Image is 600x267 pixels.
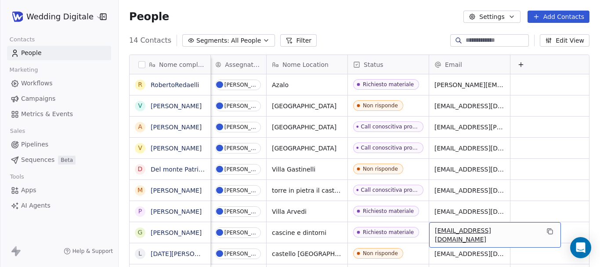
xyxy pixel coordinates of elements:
div: Call conoscitiva programmata [361,124,418,130]
span: castello [GEOGRAPHIC_DATA] [272,249,342,258]
span: [PERSON_NAME][EMAIL_ADDRESS][DOMAIN_NAME] [434,80,505,89]
span: [GEOGRAPHIC_DATA] [272,102,342,110]
div: Call conoscitiva programmata [361,187,418,193]
div: [PERSON_NAME] [224,187,257,194]
a: [PERSON_NAME] [151,208,202,215]
a: SequencesBeta [7,153,111,167]
a: [PERSON_NAME] [151,102,202,110]
a: Apps [7,183,111,198]
div: [PERSON_NAME] [224,145,257,151]
span: Nome Location [282,60,329,69]
span: People [21,48,42,58]
div: Call conoscitiva programmata [361,145,418,151]
div: [PERSON_NAME] [224,166,257,172]
span: Wedding Digitale [26,11,94,22]
span: Metrics & Events [21,110,73,119]
div: Status [348,55,429,74]
img: WD-pittogramma.png [12,11,23,22]
a: [PERSON_NAME] [151,187,202,194]
span: cascine e dintorni [272,228,342,237]
span: Assegnatario [225,60,261,69]
button: Edit View [540,34,589,47]
div: [PERSON_NAME] [224,208,257,215]
div: Non risponde [363,102,398,109]
span: AI Agents [21,201,51,210]
button: Settings [463,11,520,23]
span: [EMAIL_ADDRESS][DOMAIN_NAME] [434,144,505,153]
div: Nome completo [130,55,210,74]
div: Assegnatario [210,55,266,74]
span: [EMAIL_ADDRESS][DOMAIN_NAME] [434,165,505,174]
div: Non risponde [363,250,398,256]
div: Email [429,55,510,74]
span: Email [445,60,462,69]
span: [EMAIL_ADDRESS][DOMAIN_NAME] [434,102,505,110]
a: AI Agents [7,198,111,213]
div: Richiesto materiale [363,229,414,235]
span: All People [231,36,261,45]
span: Sequences [21,155,54,165]
span: Workflows [21,79,53,88]
div: [PERSON_NAME] [224,82,257,88]
a: Help & Support [64,248,113,255]
span: Sales [6,124,29,138]
div: D [138,165,143,174]
a: RobertoRedaelli [151,81,199,88]
span: Contacts [6,33,39,46]
div: P [138,207,142,216]
span: Status [364,60,383,69]
div: G [138,228,143,237]
a: Workflows [7,76,111,91]
div: Richiesto materiale [363,81,414,88]
span: Villa Arvedi [272,207,342,216]
span: [EMAIL_ADDRESS][DATE][DOMAIN_NAME] [434,249,505,258]
span: 14 Contacts [129,35,171,46]
span: Marketing [6,63,42,77]
div: [PERSON_NAME] [224,251,257,257]
span: Villa Gastinelli [272,165,342,174]
div: Non risponde [363,166,398,172]
span: Campaigns [21,94,55,103]
span: [GEOGRAPHIC_DATA] [272,144,342,153]
button: Filter [280,34,317,47]
button: Add Contacts [528,11,589,23]
a: Metrics & Events [7,107,111,121]
div: R [138,80,142,89]
div: V [138,101,142,110]
a: [DATE][PERSON_NAME] [151,250,223,257]
a: Campaigns [7,91,111,106]
a: [PERSON_NAME] [151,229,202,236]
div: Nome Location [267,55,347,74]
span: Nome completo [159,60,205,69]
span: [GEOGRAPHIC_DATA] [272,123,342,132]
a: Del monte Patrizia [151,166,207,173]
span: Beta [58,156,76,165]
div: Richiesto materiale [363,208,414,214]
div: Open Intercom Messenger [570,237,591,258]
a: [PERSON_NAME] [151,145,202,152]
span: Segments: [196,36,229,45]
span: [EMAIL_ADDRESS][DOMAIN_NAME] [435,226,539,244]
span: People [129,10,169,23]
a: Pipelines [7,137,111,152]
span: Pipelines [21,140,48,149]
span: Azalo [272,80,342,89]
span: Help & Support [72,248,113,255]
a: People [7,46,111,60]
div: L [138,249,142,258]
div: V [138,143,142,153]
span: Tools [6,170,28,183]
button: Wedding Digitale [11,9,94,24]
div: [PERSON_NAME] [224,103,257,109]
span: [EMAIL_ADDRESS][PERSON_NAME] [434,123,505,132]
span: [EMAIL_ADDRESS][DOMAIN_NAME] [434,207,505,216]
div: A [138,122,142,132]
span: torre in pietra il castello [272,186,342,195]
div: M [137,186,143,195]
div: [PERSON_NAME] [224,230,257,236]
a: [PERSON_NAME] [151,124,202,131]
div: [PERSON_NAME] [224,124,257,130]
span: [EMAIL_ADDRESS][DOMAIN_NAME] [434,186,505,195]
span: Apps [21,186,36,195]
